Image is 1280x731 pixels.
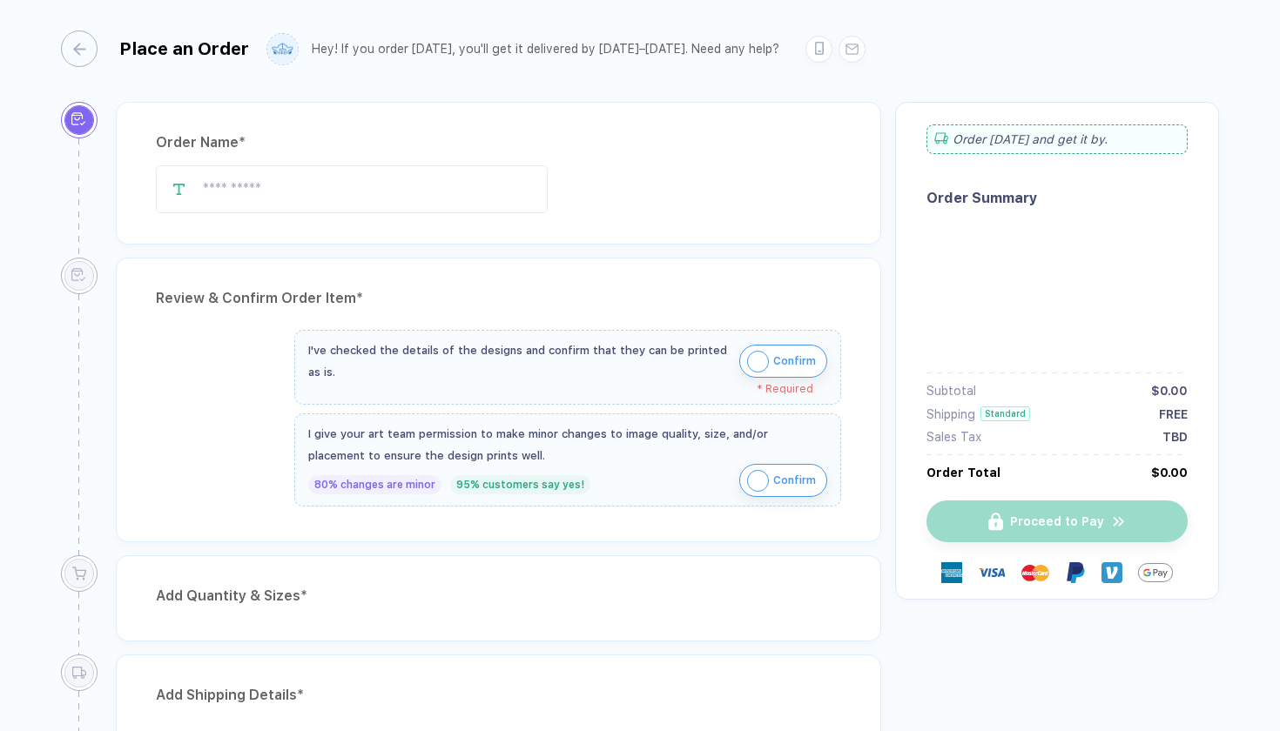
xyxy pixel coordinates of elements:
[312,42,779,57] div: Hey! If you order [DATE], you'll get it delivered by [DATE]–[DATE]. Need any help?
[308,423,827,466] div: I give your art team permission to make minor changes to image quality, size, and/or placement to...
[1151,466,1188,480] div: $0.00
[156,681,841,709] div: Add Shipping Details
[156,129,841,157] div: Order Name
[926,430,981,444] div: Sales Tax
[1138,555,1173,590] img: GPay
[308,475,441,494] div: 80% changes are minor
[926,124,1188,154] div: Order [DATE] and get it by .
[747,351,769,372] img: icon
[941,562,962,583] img: express
[267,34,298,64] img: user profile
[119,38,249,59] div: Place an Order
[1065,562,1086,583] img: Paypal
[156,582,841,610] div: Add Quantity & Sizes
[926,190,1188,206] div: Order Summary
[980,406,1030,421] div: Standard
[1021,559,1049,587] img: master-card
[773,466,816,494] span: Confirm
[978,559,1006,587] img: visa
[1162,430,1188,444] div: TBD
[308,383,813,395] div: * Required
[773,347,816,375] span: Confirm
[926,466,1000,480] div: Order Total
[1159,407,1188,421] div: FREE
[450,475,590,494] div: 95% customers say yes!
[156,285,841,312] div: Review & Confirm Order Item
[747,470,769,492] img: icon
[739,345,827,378] button: iconConfirm
[926,407,975,421] div: Shipping
[1151,384,1188,398] div: $0.00
[926,384,976,398] div: Subtotal
[1101,562,1122,583] img: Venmo
[308,339,731,383] div: I've checked the details of the designs and confirm that they can be printed as is.
[739,464,827,497] button: iconConfirm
